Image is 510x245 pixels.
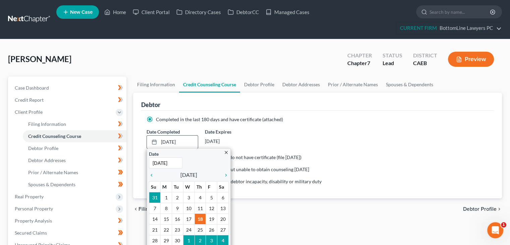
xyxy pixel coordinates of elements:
span: Debtor Profile [28,145,58,151]
a: Debtor Profile [23,142,126,154]
td: 5 [206,192,217,203]
a: Case Dashboard [9,82,126,94]
td: 25 [194,224,206,235]
a: Spouses & Dependents [23,179,126,191]
td: 12 [206,203,217,213]
span: Exigent circumstances - requested but unable to obtain counseling [DATE] [156,166,309,172]
div: [DATE] [205,135,256,147]
td: 21 [149,224,161,235]
span: 7 [367,60,370,66]
th: Sa [217,181,229,192]
td: 19 [206,213,217,224]
a: Managed Cases [262,6,313,18]
td: 3 [183,192,194,203]
a: Directory Cases [173,6,224,18]
button: Debtor Profile chevron_right [463,206,502,212]
div: Chapter [347,52,372,59]
a: Debtor Profile [240,77,278,93]
span: Client Profile [15,109,43,115]
th: Tu [172,181,183,192]
span: Credit Counseling Course [28,133,81,139]
a: CURRENT FIRMBottomLine Lawyers PC [397,22,502,34]
span: Real Property [15,194,44,199]
a: DebtorCC [224,6,262,18]
a: Home [101,6,129,18]
span: Spouses & Dependents [28,182,75,187]
span: [DATE] [180,171,197,179]
td: 14 [149,213,161,224]
th: W [183,181,194,192]
span: Debtor Profile [463,206,497,212]
button: chevron_left Filing Information [133,206,180,212]
th: M [161,181,172,192]
span: Counseling not required because of debtor incapacity, disability or military duty [156,179,322,184]
i: chevron_left [149,173,158,178]
span: [PERSON_NAME] [8,54,71,64]
button: Preview [448,52,494,67]
a: Spouses & Dependents [382,77,437,93]
a: Client Portal [129,6,173,18]
span: Filing Information [28,121,66,127]
a: Debtor Addresses [278,77,324,93]
td: 22 [161,224,172,235]
th: Th [194,181,206,192]
td: 18 [194,213,206,224]
a: Prior / Alternate Names [324,77,382,93]
th: F [206,181,217,192]
a: Filing Information [23,118,126,130]
a: close [224,148,229,156]
a: chevron_right [220,171,229,179]
span: Credit Report [15,97,44,103]
i: chevron_left [133,206,138,212]
span: Personal Property [15,206,53,211]
input: 1/1/2013 [149,157,182,168]
a: Debtor Addresses [23,154,126,166]
th: Su [149,181,161,192]
a: Credit Counseling Course [179,77,240,93]
div: District [413,52,437,59]
span: Prior / Alternate Names [28,169,78,175]
span: Case Dashboard [15,85,49,91]
span: New Case [70,10,93,15]
span: 1 [501,222,506,228]
div: Status [383,52,402,59]
a: Prior / Alternate Names [23,166,126,179]
td: 6 [217,192,229,203]
a: Credit Report [9,94,126,106]
td: 16 [172,213,183,224]
td: 15 [161,213,172,224]
a: chevron_left [149,171,158,179]
iframe: Intercom live chat [487,222,503,238]
a: Secured Claims [9,227,126,239]
span: Filing Information [138,206,180,212]
td: 23 [172,224,183,235]
span: Debtor Addresses [28,157,66,163]
i: chevron_right [497,206,502,212]
i: close [224,150,229,155]
td: 4 [194,192,206,203]
strong: CURRENT FIRM [400,25,437,31]
td: 7 [149,203,161,213]
td: 31 [149,192,161,203]
label: Date [149,150,159,157]
div: Lead [383,59,402,67]
a: Filing Information [133,77,179,93]
td: 10 [183,203,194,213]
td: 17 [183,213,194,224]
label: Date Expires [205,128,256,135]
td: 26 [206,224,217,235]
td: 2 [172,192,183,203]
label: Date Completed [147,128,180,135]
div: Debtor [141,101,160,109]
i: chevron_right [220,173,229,178]
td: 24 [183,224,194,235]
a: Property Analysis [9,215,126,227]
td: 20 [217,213,229,224]
span: Completed in the last 180 days and have certificate (attached) [156,116,283,122]
td: 8 [161,203,172,213]
div: Chapter [347,59,372,67]
span: Secured Claims [15,230,47,236]
span: Property Analysis [15,218,52,224]
div: CAEB [413,59,437,67]
td: 11 [194,203,206,213]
